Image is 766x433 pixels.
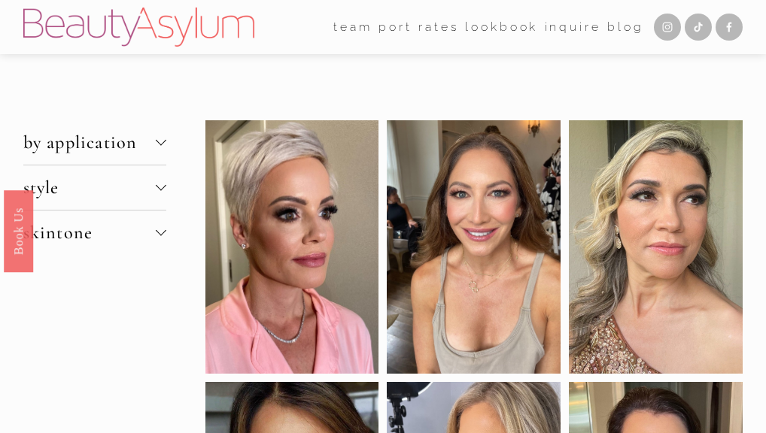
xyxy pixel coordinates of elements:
[545,15,602,39] a: Inquire
[378,15,412,39] a: port
[654,14,681,41] a: Instagram
[685,14,712,41] a: TikTok
[23,210,167,255] button: skintone
[23,222,157,244] span: skintone
[23,132,157,153] span: by application
[333,15,372,39] a: folder dropdown
[607,15,644,39] a: Blog
[23,177,157,198] span: style
[333,17,372,38] span: team
[418,15,459,39] a: Rates
[23,165,167,210] button: style
[465,15,539,39] a: Lookbook
[23,8,254,47] img: Beauty Asylum | Bridal Hair &amp; Makeup Charlotte &amp; Atlanta
[4,190,33,272] a: Book Us
[23,120,167,165] button: by application
[716,14,743,41] a: Facebook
